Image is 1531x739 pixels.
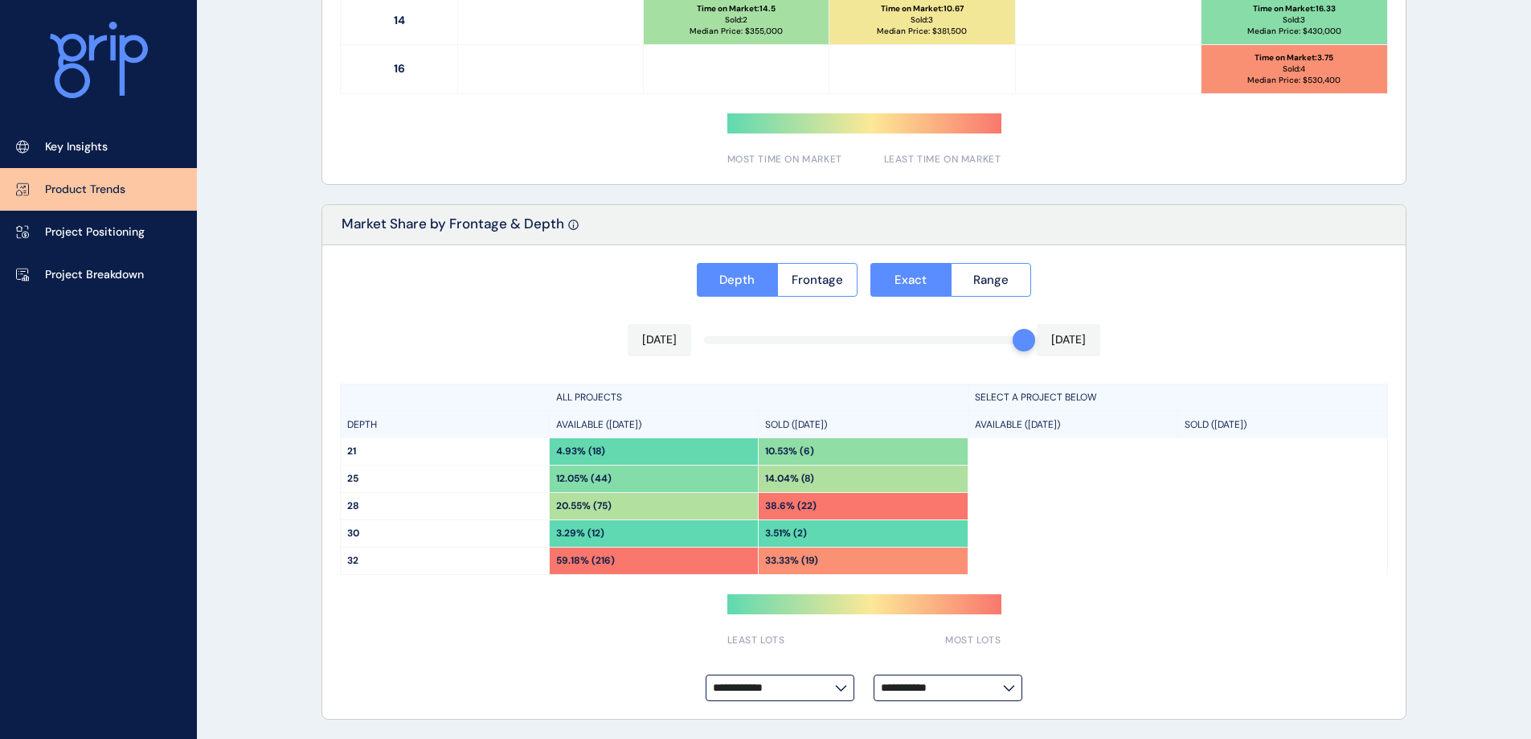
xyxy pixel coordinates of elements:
p: ALL PROJECTS [556,391,622,404]
p: Median Price: $ 430,000 [1247,26,1341,37]
p: 4.93% (18) [556,445,605,458]
p: Median Price: $ 355,000 [690,26,783,37]
p: 3.29% (12) [556,527,604,540]
p: Sold: 3 [1283,14,1305,26]
span: MOST TIME ON MARKET [727,153,842,166]
p: [DATE] [642,332,677,348]
p: Sold: 2 [725,14,747,26]
p: AVAILABLE ([DATE]) [975,418,1060,432]
p: Key Insights [45,139,108,155]
p: Sold: 4 [1283,64,1305,75]
span: Range [973,272,1009,288]
p: Time on Market : 14.5 [697,3,776,14]
p: 25 [347,472,542,486]
p: Project Positioning [45,224,145,240]
p: 20.55% (75) [556,499,612,513]
button: Frontage [777,263,858,297]
span: LEAST LOTS [727,634,785,647]
p: 21 [347,445,542,458]
span: LEAST TIME ON MARKET [884,153,1001,166]
p: 16 [341,45,458,93]
span: Exact [894,272,927,288]
p: [DATE] [1051,332,1086,348]
p: Median Price: $ 381,500 [877,26,967,37]
p: 38.6% (22) [765,499,817,513]
p: 28 [347,499,542,513]
p: Sold: 3 [911,14,933,26]
p: 30 [347,527,542,540]
p: Time on Market : 10.67 [881,3,964,14]
span: Depth [719,272,755,288]
p: 14.04% (8) [765,472,814,486]
p: 59.18% (216) [556,554,615,568]
p: Project Breakdown [45,267,144,283]
p: 3.51% (2) [765,527,807,540]
p: Market Share by Frontage & Depth [342,215,564,244]
p: Median Price: $ 530,400 [1247,75,1341,86]
button: Exact [870,263,951,297]
p: SOLD ([DATE]) [765,418,827,432]
p: 12.05% (44) [556,472,612,486]
span: Frontage [792,272,843,288]
p: SOLD ([DATE]) [1185,418,1246,432]
button: Depth [697,263,777,297]
p: SELECT A PROJECT BELOW [975,391,1097,404]
p: 33.33% (19) [765,554,818,568]
p: 10.53% (6) [765,445,814,458]
p: 32 [347,554,542,568]
button: Range [951,263,1032,297]
p: AVAILABLE ([DATE]) [556,418,641,432]
span: MOST LOTS [945,634,1001,647]
p: DEPTH [347,418,377,432]
p: Time on Market : 3.75 [1255,52,1333,64]
p: Time on Market : 16.33 [1253,3,1336,14]
p: Product Trends [45,182,125,198]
